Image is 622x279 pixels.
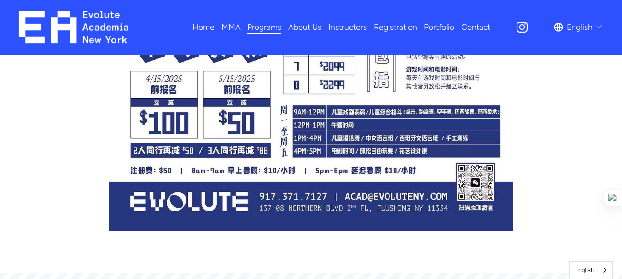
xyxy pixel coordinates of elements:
[19,11,129,43] img: EA
[554,19,604,35] div: language picker
[247,20,281,34] span: Programs
[567,20,593,34] span: English
[192,19,215,35] a: Home
[288,19,321,35] a: About Us
[328,19,367,35] a: Instructors
[570,262,612,279] a: English
[424,19,454,35] a: Portfolio
[247,19,281,35] a: folder dropdown
[569,261,613,279] aside: Language selected: English
[461,19,490,35] a: Contact
[515,20,529,34] a: Instagram
[221,20,241,34] span: MMA
[374,19,417,35] a: Registration
[221,19,241,35] a: folder dropdown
